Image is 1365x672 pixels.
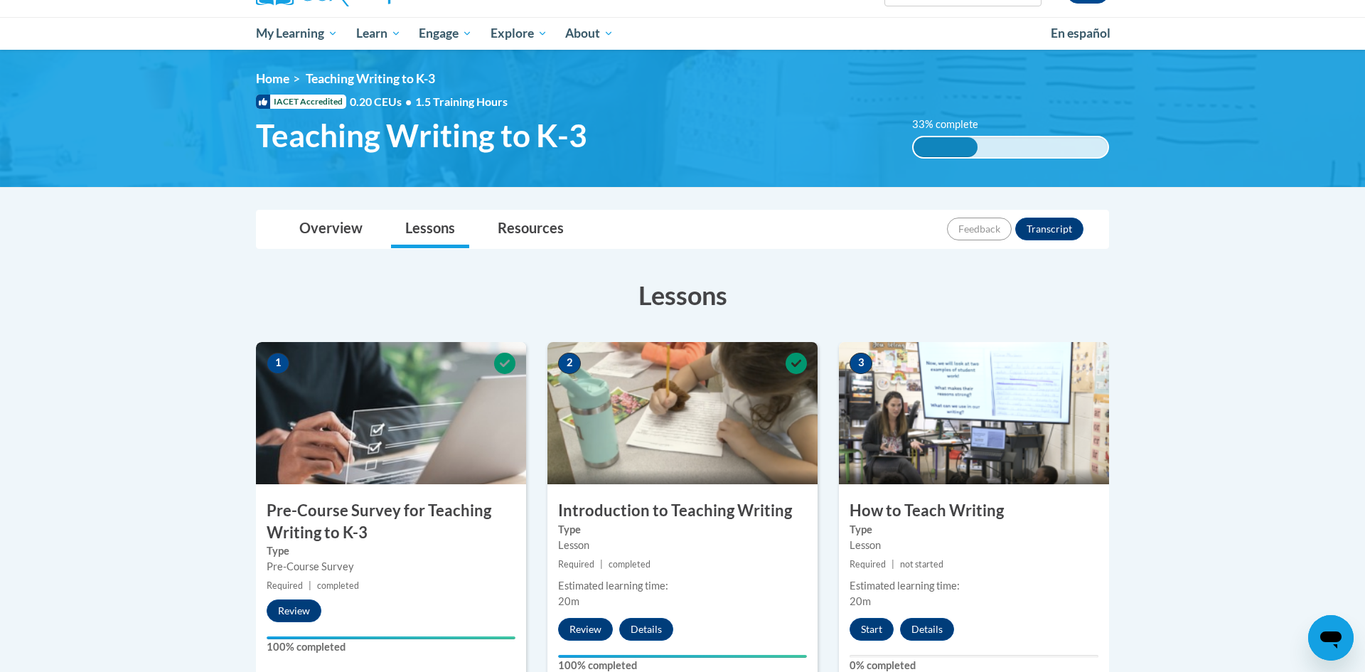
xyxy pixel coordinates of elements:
[247,17,347,50] a: My Learning
[558,655,807,658] div: Your progress
[912,117,994,132] label: 33% complete
[850,559,886,570] span: Required
[558,522,807,538] label: Type
[256,25,338,42] span: My Learning
[347,17,410,50] a: Learn
[557,17,623,50] a: About
[609,559,651,570] span: completed
[256,71,289,86] a: Home
[267,636,515,639] div: Your progress
[565,25,614,42] span: About
[491,25,547,42] span: Explore
[235,17,1130,50] div: Main menu
[267,353,289,374] span: 1
[558,595,579,607] span: 20m
[267,543,515,559] label: Type
[256,500,526,544] h3: Pre-Course Survey for Teaching Writing to K-3
[267,559,515,575] div: Pre-Course Survey
[558,618,613,641] button: Review
[405,95,412,108] span: •
[600,559,603,570] span: |
[558,538,807,553] div: Lesson
[356,25,401,42] span: Learn
[892,559,894,570] span: |
[483,210,578,248] a: Resources
[1051,26,1110,41] span: En español
[547,342,818,484] img: Course Image
[850,522,1098,538] label: Type
[350,94,415,110] span: 0.20 CEUs
[256,117,587,154] span: Teaching Writing to K-3
[267,639,515,655] label: 100% completed
[267,580,303,591] span: Required
[309,580,311,591] span: |
[558,353,581,374] span: 2
[900,618,954,641] button: Details
[415,95,508,108] span: 1.5 Training Hours
[1308,615,1354,661] iframe: Button to launch messaging window
[285,210,377,248] a: Overview
[947,218,1012,240] button: Feedback
[850,538,1098,553] div: Lesson
[850,618,894,641] button: Start
[267,599,321,622] button: Review
[914,137,978,157] div: 33% complete
[1015,218,1083,240] button: Transcript
[256,95,346,109] span: IACET Accredited
[850,353,872,374] span: 3
[419,25,472,42] span: Engage
[839,500,1109,522] h3: How to Teach Writing
[839,342,1109,484] img: Course Image
[900,559,943,570] span: not started
[850,595,871,607] span: 20m
[317,580,359,591] span: completed
[850,578,1098,594] div: Estimated learning time:
[481,17,557,50] a: Explore
[391,210,469,248] a: Lessons
[409,17,481,50] a: Engage
[306,71,435,86] span: Teaching Writing to K-3
[558,578,807,594] div: Estimated learning time:
[619,618,673,641] button: Details
[1042,18,1120,48] a: En español
[558,559,594,570] span: Required
[547,500,818,522] h3: Introduction to Teaching Writing
[256,277,1109,313] h3: Lessons
[256,342,526,484] img: Course Image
